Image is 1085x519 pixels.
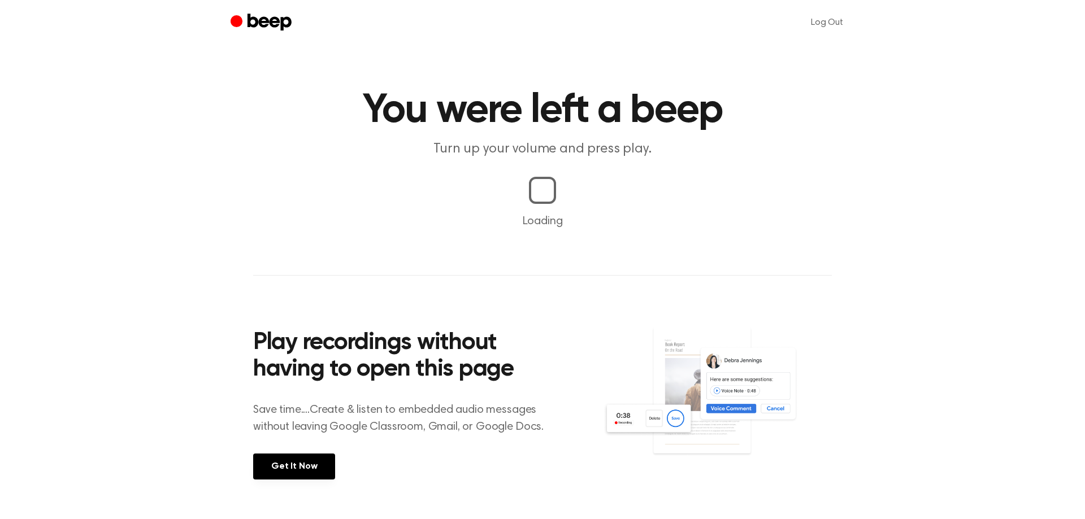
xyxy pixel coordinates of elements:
[603,326,832,478] img: Voice Comments on Docs and Recording Widget
[253,330,558,383] h2: Play recordings without having to open this page
[253,402,558,435] p: Save time....Create & listen to embedded audio messages without leaving Google Classroom, Gmail, ...
[325,140,759,159] p: Turn up your volume and press play.
[14,213,1071,230] p: Loading
[800,9,854,36] a: Log Out
[231,12,294,34] a: Beep
[253,90,832,131] h1: You were left a beep
[253,453,335,479] a: Get It Now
